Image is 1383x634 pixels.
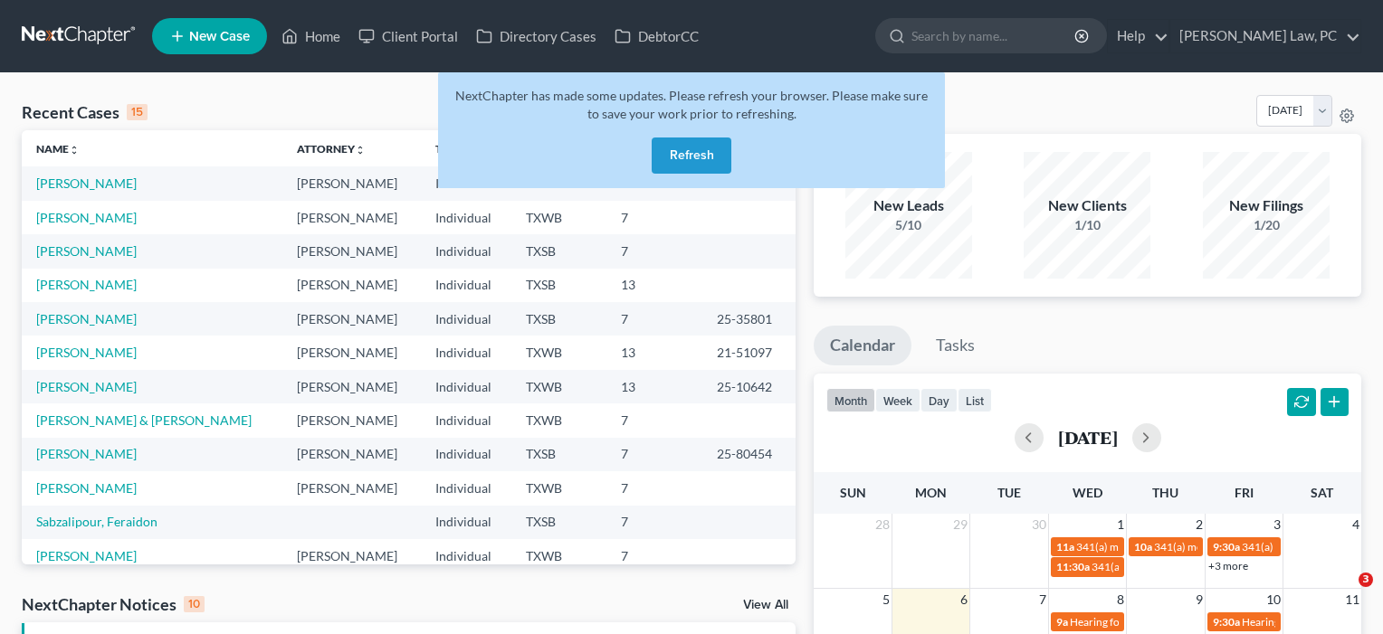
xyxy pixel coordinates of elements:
span: Tue [997,485,1021,500]
div: 10 [184,596,205,612]
a: +3 more [1208,559,1248,572]
div: 15 [127,104,148,120]
td: 7 [606,403,703,437]
a: View All [743,599,788,611]
span: 9 [1194,589,1205,610]
span: 4 [1350,514,1361,535]
a: Client Portal [349,20,467,52]
a: Tasks [920,326,991,365]
a: Directory Cases [467,20,606,52]
a: [PERSON_NAME] Law, PC [1170,20,1360,52]
td: 7 [606,438,703,471]
div: New Leads [845,195,972,216]
td: 21-51097 [702,336,796,369]
span: 9:30a [1213,615,1240,629]
td: Individual [421,302,511,336]
span: Sat [1311,485,1333,500]
td: 25-80454 [702,438,796,471]
a: [PERSON_NAME] [36,548,137,563]
a: Help [1108,20,1168,52]
td: [PERSON_NAME] [282,370,421,403]
span: 341(a) meeting for [PERSON_NAME] [1092,560,1266,573]
a: [PERSON_NAME] [36,277,137,292]
a: [PERSON_NAME] [36,446,137,461]
span: NextChapter has made some updates. Please refresh your browser. Please make sure to save your wor... [455,88,928,121]
td: Individual [421,269,511,302]
a: Calendar [814,326,911,365]
td: Individual [421,166,511,200]
td: 7 [606,201,703,234]
td: 7 [606,302,703,336]
a: [PERSON_NAME] [36,311,137,326]
button: day [920,388,958,412]
td: [PERSON_NAME] [282,403,421,437]
td: TXWB [511,403,606,437]
a: Sabzalipour, Feraidon [36,514,157,529]
div: 5/10 [845,216,972,234]
a: [PERSON_NAME] [36,243,137,259]
span: 11:30a [1056,560,1090,573]
td: Individual [421,403,511,437]
td: TXSB [511,234,606,268]
td: [PERSON_NAME] [282,201,421,234]
span: 3 [1359,572,1373,587]
div: NextChapter Notices [22,593,205,615]
td: 13 [606,269,703,302]
span: 28 [873,514,892,535]
span: Hearing for [PERSON_NAME] [1242,615,1383,629]
span: Wed [1073,485,1102,500]
td: [PERSON_NAME] [282,471,421,505]
span: 6 [959,589,969,610]
a: Nameunfold_more [36,142,80,156]
td: Individual [421,539,511,572]
span: 2 [1194,514,1205,535]
td: 13 [606,370,703,403]
span: 30 [1030,514,1048,535]
td: [PERSON_NAME] [282,539,421,572]
a: [PERSON_NAME] & [PERSON_NAME] [36,412,252,428]
i: unfold_more [355,145,366,156]
td: Individual [421,471,511,505]
td: Individual [421,201,511,234]
td: TXWB [511,539,606,572]
span: Hearing for [PERSON_NAME] & [PERSON_NAME] [1070,615,1307,629]
td: Individual [421,234,511,268]
h2: [DATE] [1058,428,1118,447]
td: 25-10642 [702,370,796,403]
a: [PERSON_NAME] [36,345,137,360]
td: TXWB [511,336,606,369]
a: Typeunfold_more [435,142,473,156]
span: 3 [1272,514,1283,535]
td: 13 [606,336,703,369]
span: 8 [1115,589,1126,610]
td: [PERSON_NAME] [282,302,421,336]
td: TXSB [511,506,606,539]
div: 1/20 [1203,216,1330,234]
iframe: Intercom live chat [1321,572,1365,616]
td: [PERSON_NAME] [282,234,421,268]
span: Mon [915,485,947,500]
td: [PERSON_NAME] [282,438,421,471]
div: New Filings [1203,195,1330,216]
td: 7 [606,506,703,539]
span: 5 [881,589,892,610]
button: week [875,388,920,412]
td: 25-35801 [702,302,796,336]
td: TXWB [511,201,606,234]
td: 7 [606,471,703,505]
span: Thu [1152,485,1178,500]
td: TXWB [511,370,606,403]
td: TXSB [511,438,606,471]
span: 10a [1134,540,1152,554]
i: unfold_more [69,145,80,156]
span: 1 [1115,514,1126,535]
span: Fri [1235,485,1254,500]
span: New Case [189,30,250,43]
a: [PERSON_NAME] [36,210,137,225]
div: New Clients [1024,195,1150,216]
span: 9:30a [1213,540,1240,554]
td: Individual [421,370,511,403]
span: 9a [1056,615,1068,629]
td: [PERSON_NAME] [282,166,421,200]
span: 11a [1056,540,1074,554]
